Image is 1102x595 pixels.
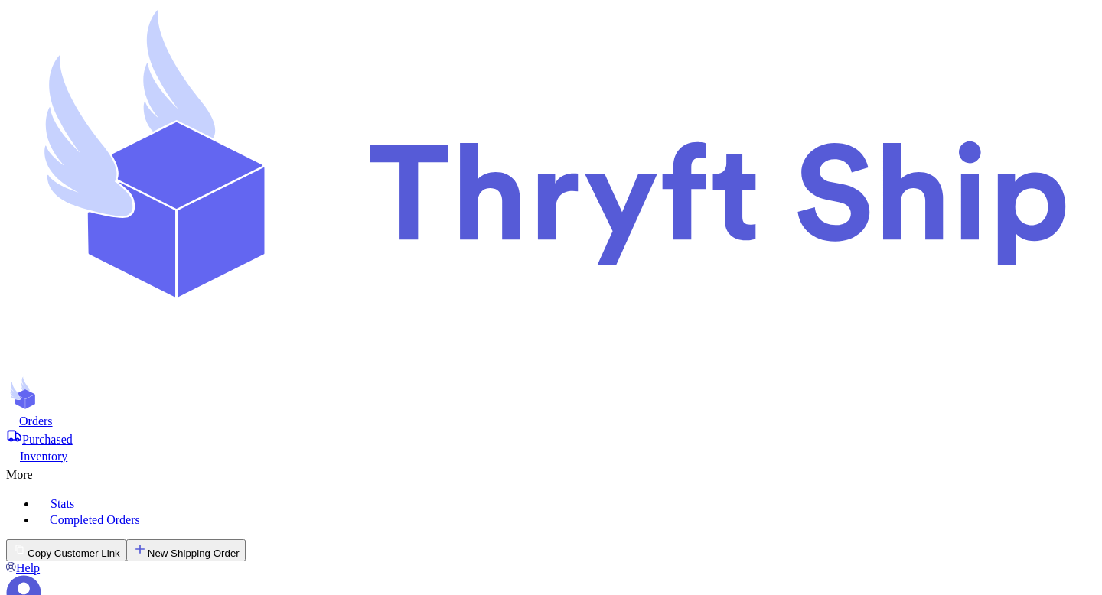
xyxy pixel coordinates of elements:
[6,463,1096,482] div: More
[37,511,1096,527] a: Completed Orders
[6,561,40,574] a: Help
[6,428,1096,447] a: Purchased
[126,539,246,561] button: New Shipping Order
[16,561,40,574] span: Help
[6,447,1096,463] a: Inventory
[6,413,1096,428] a: Orders
[37,494,1096,511] a: Stats
[6,539,126,561] button: Copy Customer Link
